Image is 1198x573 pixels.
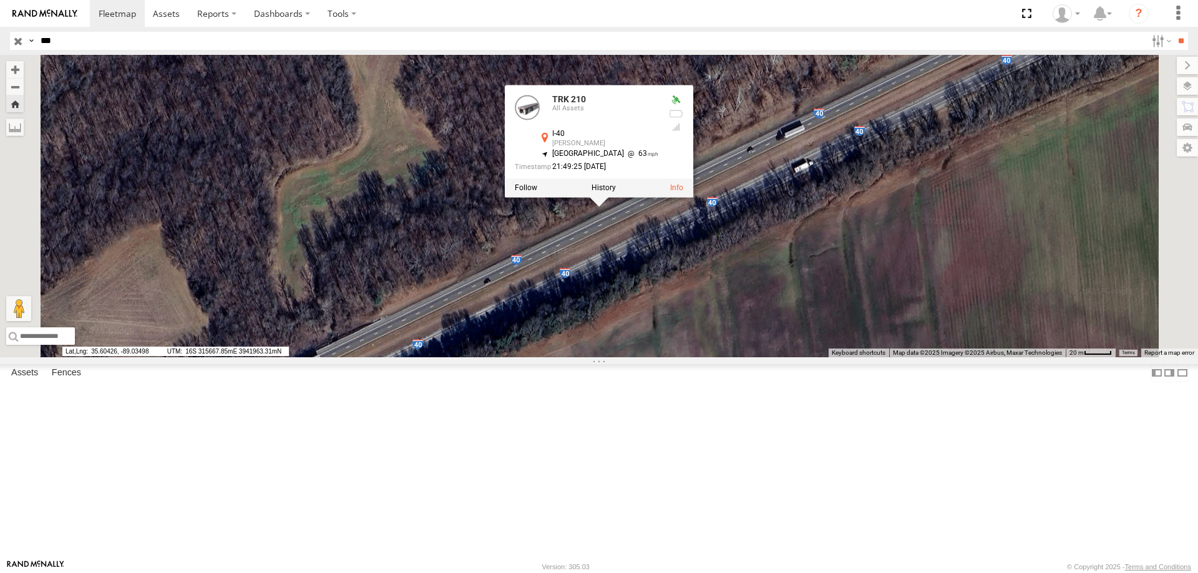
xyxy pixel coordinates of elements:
div: Nele . [1048,4,1084,23]
div: Last Event GSM Signal Strength [668,122,683,132]
label: Realtime tracking of Asset [515,183,537,192]
span: [GEOGRAPHIC_DATA] [552,149,624,158]
label: Search Filter Options [1147,32,1174,50]
div: Valid GPS Fix [668,95,683,105]
a: Terms [1122,350,1135,355]
a: View Asset Details [670,183,683,192]
span: 35.60426, -89.03498 [62,347,162,356]
div: All Assets [552,105,658,112]
a: Visit our Website [7,561,64,573]
label: Search Query [26,32,36,50]
div: I-40 [552,130,658,138]
img: rand-logo.svg [12,9,77,18]
button: Zoom Home [6,95,24,112]
label: Dock Summary Table to the Right [1163,364,1176,382]
span: Map data ©2025 Imagery ©2025 Airbus, Maxar Technologies [893,349,1062,356]
a: TRK 210 [552,95,586,105]
a: Report a map error [1144,349,1194,356]
label: Hide Summary Table [1176,364,1189,382]
span: 16S 315667.85mE 3941963.31mN [164,347,289,356]
button: Map Scale: 20 m per 41 pixels [1066,349,1116,357]
i: ? [1129,4,1149,24]
a: Terms and Conditions [1125,563,1191,571]
label: Assets [5,364,44,382]
label: Dock Summary Table to the Left [1151,364,1163,382]
span: 20 m [1069,349,1084,356]
div: © Copyright 2025 - [1067,563,1191,571]
label: Map Settings [1177,139,1198,156]
div: [PERSON_NAME] [552,140,658,147]
div: Date/time of location update [515,163,658,171]
label: Fences [46,364,87,382]
a: View Asset Details [515,95,540,120]
label: Measure [6,118,24,136]
span: 63 [624,149,658,158]
button: Zoom out [6,78,24,95]
button: Keyboard shortcuts [832,349,885,357]
div: No battery health information received from this device. [668,108,683,118]
button: Zoom in [6,61,24,78]
div: Version: 305.03 [542,563,590,571]
label: View Asset History [592,183,616,192]
button: Drag Pegman onto the map to open Street View [6,296,31,321]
